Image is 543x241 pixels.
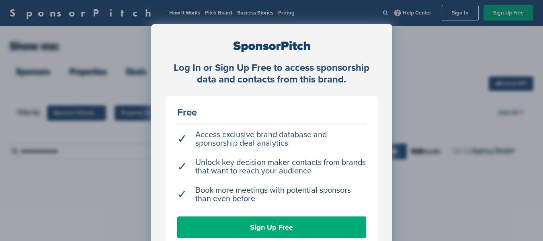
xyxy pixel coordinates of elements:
[177,216,366,238] a: Sign Up Free
[177,108,366,117] div: Free
[177,127,366,152] li: Access exclusive brand database and sponsorship deal analytics
[177,182,366,207] li: Book more meetings with potential sponsors than even before
[177,190,187,199] span: ✓
[177,154,366,179] li: Unlock key decision maker contacts from brands that want to reach your audience
[165,62,378,86] div: Log In or Sign Up Free to access sponsorship data and contacts from this brand.
[177,135,187,143] span: ✓
[177,163,187,171] span: ✓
